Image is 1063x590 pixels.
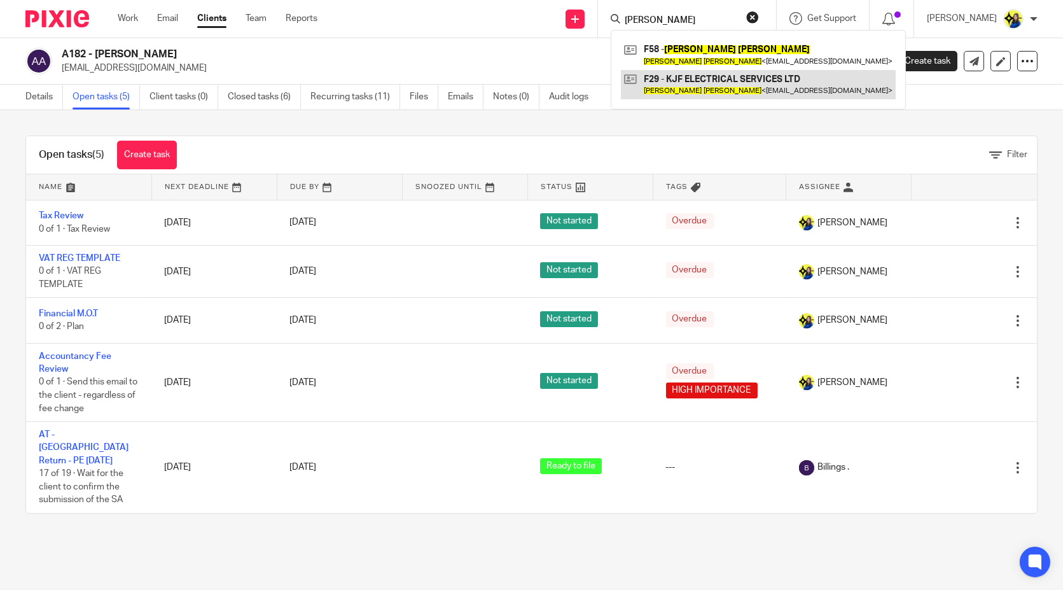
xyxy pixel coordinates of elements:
span: Get Support [807,14,856,23]
h1: Open tasks [39,148,104,162]
span: Overdue [666,311,714,327]
img: svg%3E [799,460,814,475]
a: VAT REG TEMPLATE [39,254,120,263]
input: Search [623,15,738,27]
span: 0 of 1 · VAT REG TEMPLATE [39,267,101,290]
img: Bobo-Starbridge%201.jpg [799,264,814,279]
a: Team [246,12,267,25]
span: Billings . [817,461,849,474]
span: [DATE] [289,378,316,387]
span: Not started [540,311,598,327]
a: Create task [884,51,957,71]
a: Email [157,12,178,25]
span: Snoozed Until [415,183,482,190]
span: Overdue [666,213,714,229]
span: (5) [92,150,104,160]
img: Bobo-Starbridge%201.jpg [799,215,814,230]
span: [DATE] [289,463,316,472]
a: Details [25,85,63,109]
img: Pixie [25,10,89,27]
td: [DATE] [151,298,277,343]
a: Files [410,85,438,109]
span: Overdue [666,262,714,278]
span: Not started [540,373,598,389]
span: Not started [540,213,598,229]
span: HIGH IMPORTANCE [666,383,758,398]
a: Create task [117,141,177,169]
img: Bobo-Starbridge%201.jpg [799,313,814,328]
span: Overdue [666,363,714,379]
span: [PERSON_NAME] [817,314,887,327]
h2: A182 - [PERSON_NAME] [62,48,704,61]
button: Clear [746,11,759,24]
a: Client tasks (0) [149,85,218,109]
span: Tags [666,183,688,190]
span: [PERSON_NAME] [817,216,887,229]
td: [DATE] [151,343,277,421]
span: 0 of 1 · Send this email to the client - regardless of fee change [39,378,137,413]
span: [DATE] [289,316,316,325]
a: Recurring tasks (11) [310,85,400,109]
p: [PERSON_NAME] [927,12,997,25]
a: Closed tasks (6) [228,85,301,109]
a: Work [118,12,138,25]
td: [DATE] [151,245,277,297]
td: [DATE] [151,422,277,513]
span: 17 of 19 · Wait for the client to confirm the submission of the SA [39,469,123,504]
a: Clients [197,12,226,25]
img: svg%3E [25,48,52,74]
span: Filter [1007,150,1027,159]
a: Open tasks (5) [73,85,140,109]
a: Tax Review [39,211,83,220]
a: Financial M.O.T [39,309,98,318]
img: Bobo-Starbridge%201.jpg [799,375,814,390]
a: Audit logs [549,85,598,109]
span: [PERSON_NAME] [817,265,887,278]
span: [DATE] [289,218,316,227]
span: Status [541,183,573,190]
a: AT - [GEOGRAPHIC_DATA] Return - PE [DATE] [39,430,129,465]
p: [EMAIL_ADDRESS][DOMAIN_NAME] [62,62,865,74]
a: Accountancy Fee Review [39,352,111,374]
span: [DATE] [289,267,316,276]
a: Reports [286,12,317,25]
span: [PERSON_NAME] [817,376,887,389]
span: Ready to file [540,458,602,474]
span: 0 of 1 · Tax Review [39,225,110,234]
td: [DATE] [151,200,277,245]
div: --- [666,461,774,474]
span: Not started [540,262,598,278]
a: Notes (0) [493,85,539,109]
span: 0 of 2 · Plan [39,323,84,332]
a: Emails [448,85,483,109]
img: Bobo-Starbridge%201.jpg [1003,9,1024,29]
